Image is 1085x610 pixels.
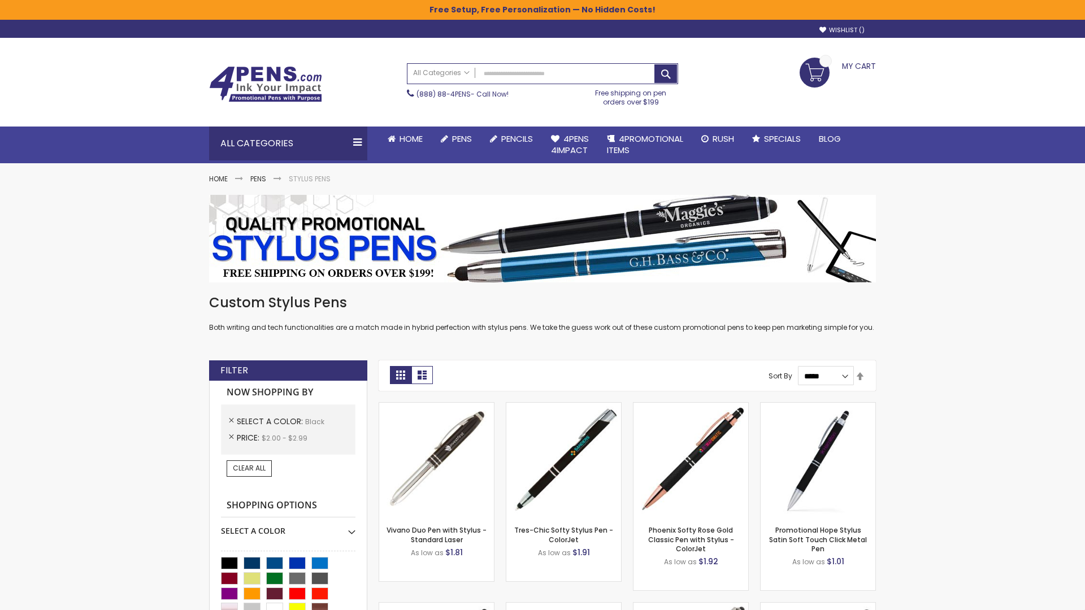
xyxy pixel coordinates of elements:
a: Pens [432,127,481,151]
a: All Categories [407,64,475,82]
div: Free shipping on pen orders over $199 [584,84,679,107]
a: Vivano Duo Pen with Stylus - Standard Laser [387,525,487,544]
a: Specials [743,127,810,151]
span: All Categories [413,68,470,77]
span: Rush [713,133,734,145]
strong: Stylus Pens [289,174,331,184]
span: $1.91 [572,547,590,558]
a: (888) 88-4PENS [416,89,471,99]
label: Sort By [769,371,792,381]
a: Promotional Hope Stylus Satin Soft Touch Click Metal Pen-Black [761,402,875,412]
strong: Shopping Options [221,494,355,518]
a: Pens [250,174,266,184]
a: Phoenix Softy Rose Gold Classic Pen with Stylus - ColorJet [648,525,734,553]
a: Tres-Chic Softy Stylus Pen - ColorJet [514,525,613,544]
img: Phoenix Softy Rose Gold Classic Pen with Stylus - ColorJet-Black [633,403,748,517]
span: Clear All [233,463,266,473]
a: Tres-Chic Softy Stylus Pen - ColorJet-Black [506,402,621,412]
img: 4Pens Custom Pens and Promotional Products [209,66,322,102]
span: Select A Color [237,416,305,427]
a: Clear All [227,460,272,476]
span: As low as [792,557,825,567]
span: 4Pens 4impact [551,133,589,156]
strong: Filter [220,364,248,377]
strong: Now Shopping by [221,381,355,404]
span: Pencils [501,133,533,145]
img: Stylus Pens [209,195,876,282]
span: - Call Now! [416,89,509,99]
a: Vivano Duo Pen with Stylus - Standard Laser-Black [379,402,494,412]
div: All Categories [209,127,367,160]
span: Black [305,417,324,426]
span: As low as [411,548,444,557]
span: Pens [452,133,472,145]
span: Price [237,432,262,443]
a: Pencils [481,127,542,151]
a: 4Pens4impact [542,127,598,163]
a: 4PROMOTIONALITEMS [598,127,692,163]
h1: Custom Stylus Pens [209,294,876,312]
span: Home [400,133,423,145]
img: Promotional Hope Stylus Satin Soft Touch Click Metal Pen-Black [761,403,875,517]
img: Tres-Chic Softy Stylus Pen - ColorJet-Black [506,403,621,517]
a: Wishlist [819,26,865,34]
strong: Grid [390,366,411,384]
a: Rush [692,127,743,151]
a: Promotional Hope Stylus Satin Soft Touch Click Metal Pen [769,525,867,553]
div: Both writing and tech functionalities are a match made in hybrid perfection with stylus pens. We ... [209,294,876,333]
span: 4PROMOTIONAL ITEMS [607,133,683,156]
span: $1.92 [698,556,718,567]
span: Specials [764,133,801,145]
span: As low as [538,548,571,557]
a: Home [379,127,432,151]
div: Select A Color [221,517,355,537]
span: $1.81 [445,547,463,558]
span: Blog [819,133,841,145]
span: $1.01 [827,556,844,567]
img: Vivano Duo Pen with Stylus - Standard Laser-Black [379,403,494,517]
a: Phoenix Softy Rose Gold Classic Pen with Stylus - ColorJet-Black [633,402,748,412]
a: Home [209,174,228,184]
a: Blog [810,127,850,151]
span: $2.00 - $2.99 [262,433,307,443]
span: As low as [664,557,697,567]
